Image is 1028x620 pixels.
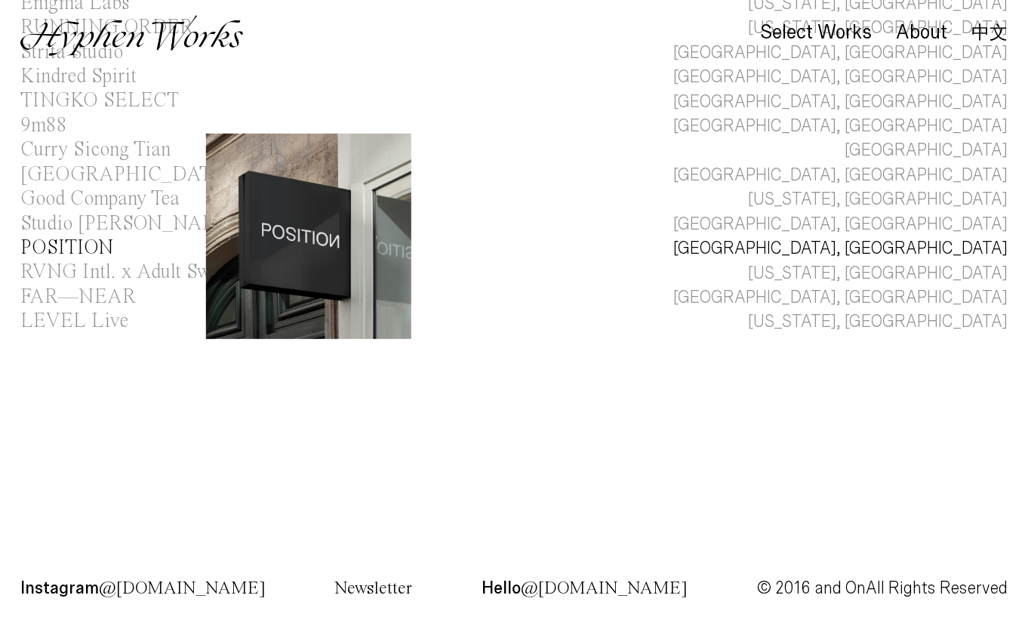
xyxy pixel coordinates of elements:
img: Hyphen Works [20,15,243,56]
span: @[DOMAIN_NAME] [521,580,688,598]
a: Instagram@[DOMAIN_NAME] [20,581,266,597]
div: POSITION [20,238,113,258]
div: [GEOGRAPHIC_DATA], [GEOGRAPHIC_DATA] [673,236,1008,261]
div: [GEOGRAPHIC_DATA], [GEOGRAPHIC_DATA] [673,114,1008,138]
a: Select Works [760,25,872,42]
div: [GEOGRAPHIC_DATA] [845,138,1008,162]
span: All Rights Reserved [866,579,1008,597]
div: Curry Sicong Tian [20,140,171,160]
div: [GEOGRAPHIC_DATA], [GEOGRAPHIC_DATA] [673,212,1008,236]
a: Newsletter [334,581,412,597]
p: Instagram [20,581,266,597]
div: [GEOGRAPHIC_DATA], [GEOGRAPHIC_DATA] [673,285,1008,310]
span: Newsletter [334,580,412,598]
div: Kindred Spirit [20,66,137,87]
div: Studio [PERSON_NAME] [20,214,242,234]
a: Hello@[DOMAIN_NAME] [482,581,688,597]
div: About [896,22,947,43]
div: TINGKO SELECT [20,91,179,111]
div: [GEOGRAPHIC_DATA], [GEOGRAPHIC_DATA] [673,163,1008,187]
a: 中文 [971,24,1008,41]
div: [US_STATE], [GEOGRAPHIC_DATA] [748,187,1008,211]
div: [US_STATE], [GEOGRAPHIC_DATA] [748,261,1008,285]
div: LEVEL Live [20,311,128,332]
div: RVNG Intl. x Adult Swim [20,262,232,282]
div: [US_STATE], [GEOGRAPHIC_DATA] [748,310,1008,334]
div: [GEOGRAPHIC_DATA] [20,165,232,185]
div: [GEOGRAPHIC_DATA], [GEOGRAPHIC_DATA] [673,90,1008,114]
a: About [896,25,947,42]
p: Hello [482,581,688,597]
p: © 2016 and On [756,581,1008,596]
div: Select Works [760,22,872,43]
div: [GEOGRAPHIC_DATA], [GEOGRAPHIC_DATA] [673,65,1008,89]
span: @[DOMAIN_NAME] [99,580,266,598]
div: Good Company Tea [20,189,180,209]
div: 9m88 [20,116,67,136]
div: FAR—NEAR [20,287,136,307]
